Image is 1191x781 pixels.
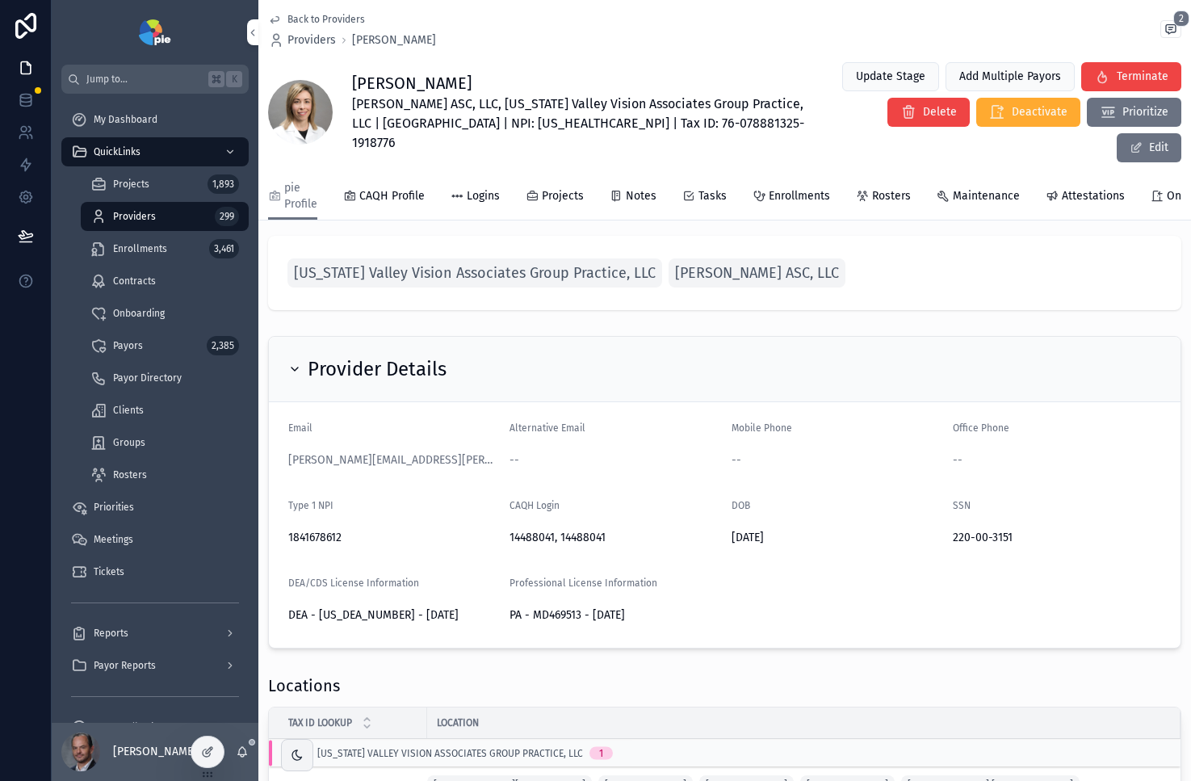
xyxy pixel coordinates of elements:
span: -- [510,452,519,468]
span: Logins [467,188,500,204]
span: Deactivate [1012,104,1067,120]
a: Reports [61,619,249,648]
a: [PERSON_NAME][EMAIL_ADDRESS][PERSON_NAME][DOMAIN_NAME] [288,452,497,468]
span: Enrollments [113,242,167,255]
a: Payor Directory [81,363,249,393]
span: Notes [626,188,656,204]
span: QuickLinks [94,145,140,158]
span: Prioritize [1122,104,1168,120]
span: Alternative Email [510,422,585,434]
span: Priorities [94,501,134,514]
span: Tasks [698,188,727,204]
span: Type 1 NPI [288,500,333,511]
span: DOB [732,500,750,511]
span: CAQH Profile [359,188,425,204]
span: [PERSON_NAME] ASC, LLC, [US_STATE] Valley Vision Associates Group Practice, LLC | [GEOGRAPHIC_DAT... [352,94,819,153]
span: Tax ID Lookup [288,716,352,729]
a: Payors2,385 [81,331,249,360]
span: Payors [113,339,143,352]
span: DEA/CDS License Information [288,577,419,589]
span: Enrollments [769,188,830,204]
a: Contracts [81,267,249,296]
span: [DATE] [732,530,940,546]
a: Providers [268,32,336,48]
a: Payor Reports [61,651,249,680]
a: App Feedback [61,712,249,741]
div: scrollable content [52,94,258,723]
button: Add Multiple Payors [946,62,1075,91]
span: Back to Providers [287,13,365,26]
div: 3,461 [209,239,239,258]
button: Delete [887,98,970,127]
a: Tasks [682,182,727,214]
span: Groups [113,436,145,449]
span: Reports [94,627,128,640]
span: Contracts [113,275,156,288]
a: Onboarding [81,299,249,328]
span: CAQH Login [510,500,560,511]
span: [US_STATE] Valley Vision Associates Group Practice, LLC [317,747,583,760]
div: 1 [599,747,603,760]
button: Update Stage [842,62,939,91]
a: Meetings [61,525,249,554]
span: Mobile Phone [732,422,792,434]
button: Terminate [1081,62,1181,91]
span: Add Multiple Payors [959,69,1061,85]
a: QuickLinks [61,137,249,166]
span: Jump to... [86,73,202,86]
span: [PERSON_NAME] ASC, LLC [675,262,839,284]
a: Attestations [1046,182,1125,214]
a: Priorities [61,493,249,522]
button: Deactivate [976,98,1080,127]
a: Rosters [856,182,911,214]
button: Prioritize [1087,98,1181,127]
div: 299 [215,207,239,226]
span: PA - MD469513 - [DATE] [510,607,718,624]
span: App Feedback [94,720,156,733]
span: Location [437,716,479,729]
a: Projects [526,182,584,214]
span: Clients [113,404,144,417]
span: Delete [923,104,957,120]
a: Providers299 [81,202,249,231]
span: Tickets [94,565,124,578]
a: Rosters [81,460,249,489]
span: Payor Reports [94,659,156,672]
a: Logins [451,182,500,214]
span: -- [953,452,962,468]
span: Projects [542,188,584,204]
span: Providers [287,32,336,48]
a: Enrollments3,461 [81,234,249,263]
span: [PERSON_NAME] [352,32,436,48]
div: 1,893 [208,174,239,194]
span: Projects [113,178,149,191]
span: SSN [953,500,971,511]
a: Groups [81,428,249,457]
span: Office Phone [953,422,1009,434]
a: My Dashboard [61,105,249,134]
button: 2 [1160,20,1181,41]
h2: Provider Details [308,356,447,382]
p: [PERSON_NAME] [113,744,197,760]
span: Providers [113,210,156,223]
a: CAQH Profile [343,182,425,214]
span: Professional License Information [510,577,657,589]
span: 14488041, 14488041 [510,530,718,546]
span: pie Profile [284,180,317,212]
span: 2 [1173,10,1189,27]
a: Back to Providers [268,13,365,26]
a: pie Profile [268,174,317,220]
a: Notes [610,182,656,214]
span: DEA - [US_DEA_NUMBER] - [DATE] [288,607,497,624]
span: Payor Directory [113,372,182,384]
img: App logo [139,19,170,45]
a: Projects1,893 [81,170,249,199]
span: Meetings [94,533,133,546]
span: Email [288,422,312,434]
span: K [228,73,241,86]
span: Maintenance [953,188,1020,204]
span: 1841678612 [288,530,497,546]
span: [US_STATE] Valley Vision Associates Group Practice, LLC [294,262,656,284]
span: Onboarding [113,307,165,320]
h1: [PERSON_NAME] [352,72,819,94]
